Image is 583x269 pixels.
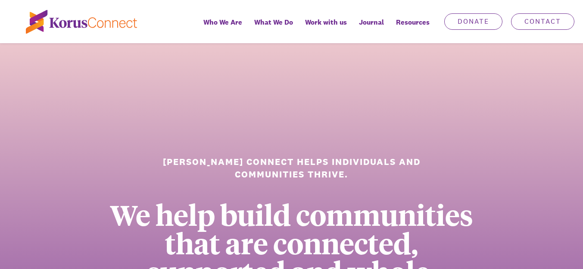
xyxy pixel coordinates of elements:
[305,16,347,28] span: Work with us
[359,16,384,28] span: Journal
[203,16,242,28] span: Who We Are
[444,13,502,30] a: Donate
[299,12,353,43] a: Work with us
[511,13,574,30] a: Contact
[197,12,248,43] a: Who We Are
[162,155,421,181] h1: [PERSON_NAME] Connect helps individuals and communities thrive.
[248,12,299,43] a: What We Do
[254,16,293,28] span: What We Do
[353,12,390,43] a: Journal
[26,10,137,34] img: korus-connect%2Fc5177985-88d5-491d-9cd7-4a1febad1357_logo.svg
[390,12,436,43] div: Resources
